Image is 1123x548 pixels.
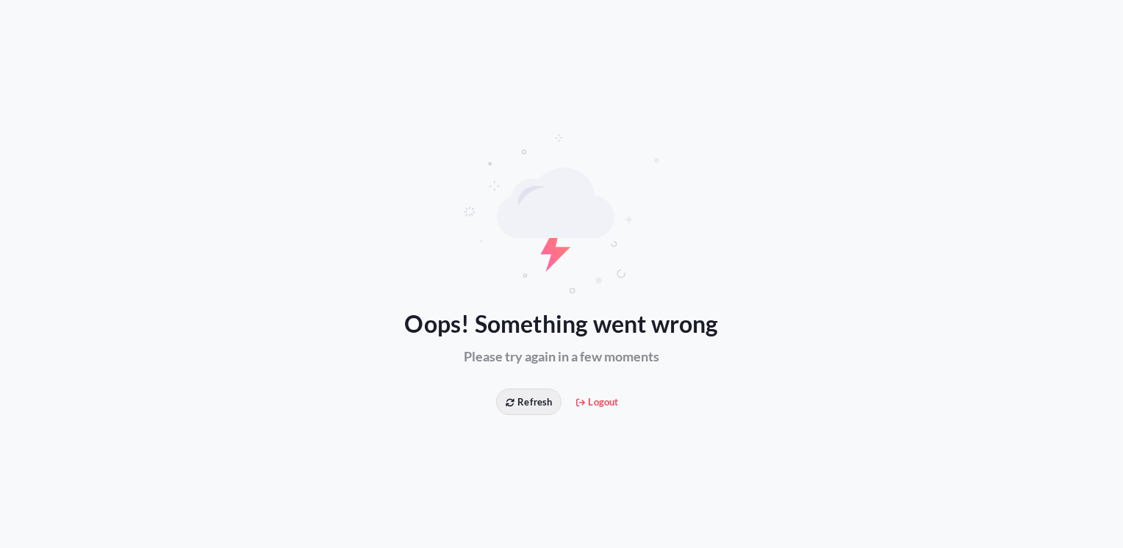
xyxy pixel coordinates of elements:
[567,389,627,415] button: Logout
[404,306,718,342] span: Oops! Something went wrong
[506,394,552,409] span: Refresh
[576,394,618,409] span: Logout
[496,389,561,415] button: Refresh
[464,347,659,365] span: Please try again in a few moments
